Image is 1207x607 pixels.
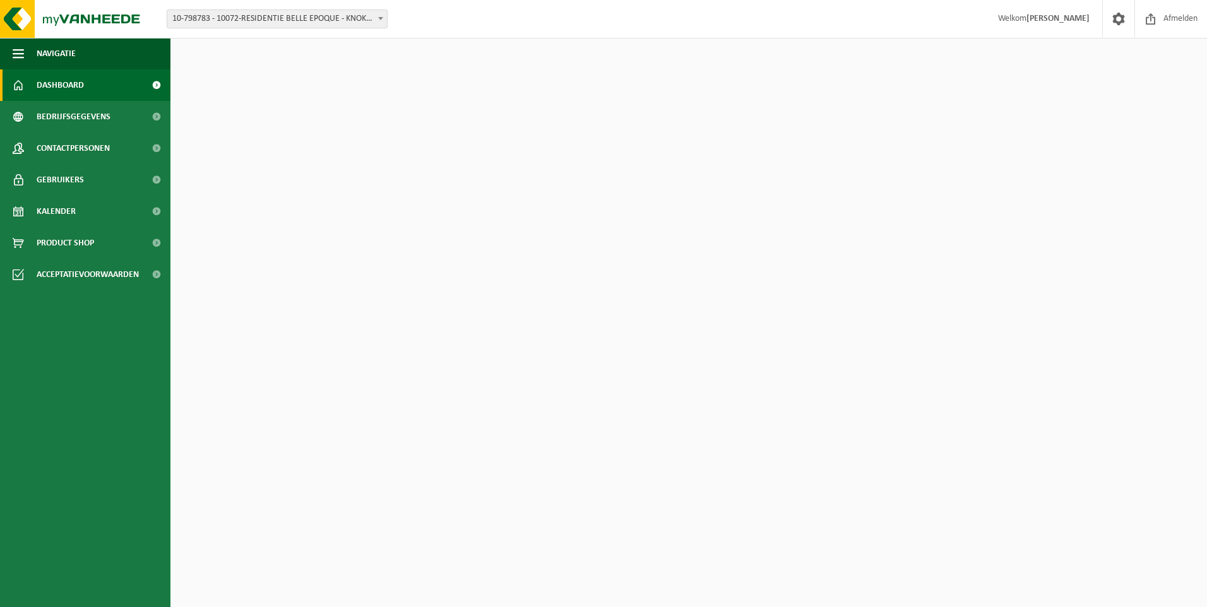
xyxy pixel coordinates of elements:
[37,227,94,259] span: Product Shop
[37,101,110,133] span: Bedrijfsgegevens
[37,69,84,101] span: Dashboard
[37,133,110,164] span: Contactpersonen
[167,10,387,28] span: 10-798783 - 10072-RESIDENTIE BELLE EPOQUE - KNOKKE
[167,9,388,28] span: 10-798783 - 10072-RESIDENTIE BELLE EPOQUE - KNOKKE
[1026,14,1090,23] strong: [PERSON_NAME]
[37,259,139,290] span: Acceptatievoorwaarden
[37,196,76,227] span: Kalender
[37,38,76,69] span: Navigatie
[37,164,84,196] span: Gebruikers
